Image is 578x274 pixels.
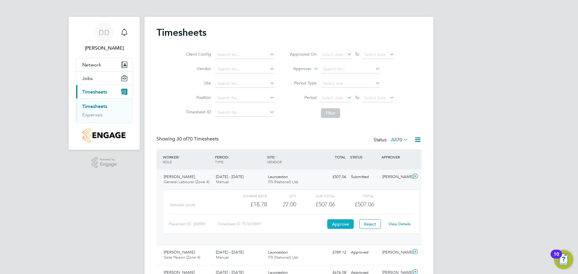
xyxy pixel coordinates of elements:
a: View Details [389,221,411,226]
span: Primary (£/HR) [170,203,195,207]
span: / [178,155,179,159]
span: £507.06 [355,201,374,208]
div: Charge rate [228,192,267,199]
span: [PERSON_NAME] [164,174,195,179]
span: [DATE] - [DATE] [216,174,244,179]
div: Placement ID: 300959 [169,219,218,229]
input: Search for... [215,51,275,59]
span: Network [82,62,101,68]
span: 70 [397,137,402,143]
span: General Labourer (Zone 4) [164,179,209,184]
span: Timesheets [82,89,107,95]
button: Approve [327,219,354,229]
span: Engage [100,162,117,167]
div: £18.78 [228,199,267,209]
div: Total [335,192,374,199]
div: Showing [157,136,220,142]
label: Timesheet ID [184,109,211,115]
div: Submitted [349,172,380,182]
img: countryside-properties-logo-retina.png [83,128,125,143]
span: Select date [322,52,343,57]
div: 10 [554,254,559,262]
input: Search for... [215,108,275,117]
label: Approved On [290,51,317,57]
button: Network [76,58,132,71]
label: Approver [284,66,312,72]
button: Jobs [76,72,132,85]
button: Filter [321,108,340,118]
input: Search for... [215,79,275,88]
label: Position [184,95,211,100]
label: Period Type [290,80,317,86]
label: Site [184,80,211,86]
div: Sub Total [296,192,335,199]
a: Timesheets [82,103,107,109]
div: [PERSON_NAME] [380,172,411,182]
span: Select date [364,52,386,57]
div: STATUS [349,152,380,162]
input: Select one [321,79,380,88]
span: / [274,155,275,159]
span: To [353,50,361,58]
span: Dan Daykin [76,45,132,52]
a: DD[PERSON_NAME] [76,23,132,52]
div: [PERSON_NAME] [380,248,411,257]
a: Expenses [82,112,103,118]
div: £507.06 [317,172,349,182]
div: 27.00 [267,199,296,209]
div: Status [374,136,409,144]
span: Powered by [100,157,117,162]
span: TOTAL [335,155,346,159]
button: Open Resource Center, 10 new notifications [554,250,573,269]
span: Launceston [268,174,288,179]
div: WORKER [161,152,213,167]
div: £789.12 [317,248,349,257]
a: Powered byEngage [92,157,117,168]
span: Jobs [82,75,93,81]
span: Select date [322,95,343,100]
span: 70 Timesheets [176,136,219,142]
label: All [391,137,408,143]
span: Select date [364,95,386,100]
nav: Main navigation [69,17,140,150]
span: VENDOR [267,159,282,164]
label: Client Config [184,51,211,57]
div: APPROVER [380,152,411,162]
span: Manual [216,179,229,184]
span: [PERSON_NAME] [164,250,195,255]
span: Gate Person (Zone 4) [164,255,200,260]
input: Search for... [215,65,275,73]
div: QTY [267,192,296,199]
div: Timesheets [76,98,132,123]
span: Launceston [268,250,288,255]
div: SITE [266,152,318,167]
div: Timesheet ID: TS1810597 [218,219,326,229]
a: Go to home page [76,128,132,143]
span: DD [99,29,110,36]
div: £507.06 [296,199,335,209]
input: Search for... [215,94,275,102]
span: ROLE [163,159,172,164]
span: [DATE] - [DATE] [216,250,244,255]
span: ITS (National) Ltd. [268,179,299,184]
span: To [353,94,361,101]
div: Approved [349,248,380,257]
div: PERIOD [213,152,266,167]
button: Reject [359,219,381,229]
span: Manual [216,255,229,260]
input: Search for... [321,65,380,73]
span: / [228,155,229,159]
span: 30 of [176,136,187,142]
button: Timesheets [76,85,132,98]
label: Vendor [184,66,211,71]
label: Period [290,95,317,100]
span: ITS (National) Ltd. [268,255,299,260]
span: TYPE [215,159,223,164]
h2: Timesheets [157,26,207,38]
